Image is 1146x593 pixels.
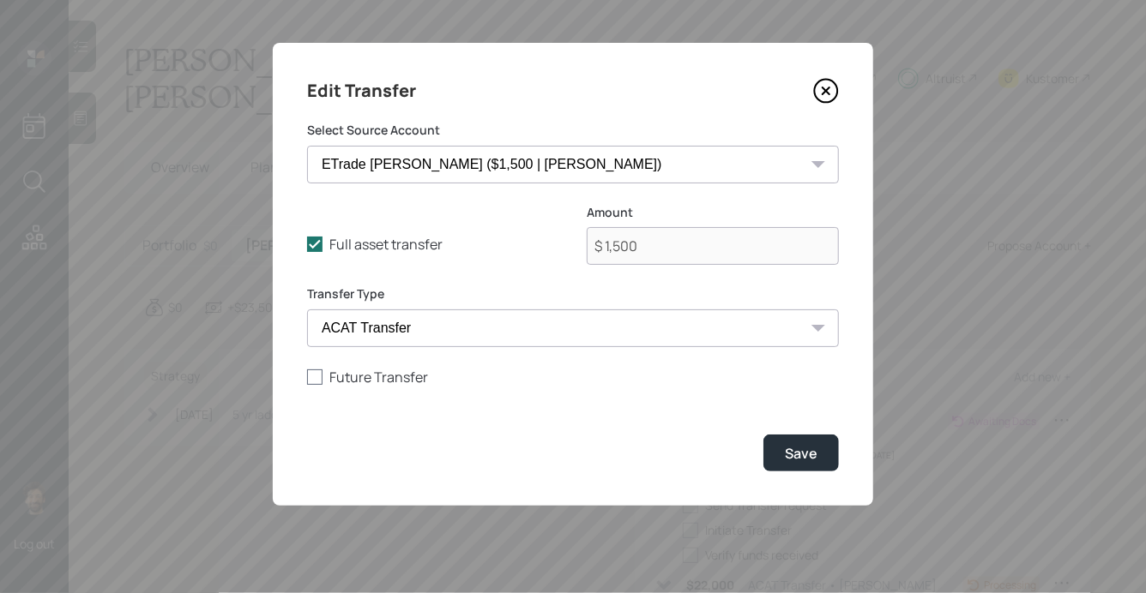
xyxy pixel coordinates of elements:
[307,285,839,302] label: Transfer Type
[785,444,817,463] div: Save
[763,434,839,471] button: Save
[307,368,839,386] label: Future Transfer
[307,122,839,139] label: Select Source Account
[307,235,559,254] label: Full asset transfer
[587,204,839,221] label: Amount
[307,77,416,105] h4: Edit Transfer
